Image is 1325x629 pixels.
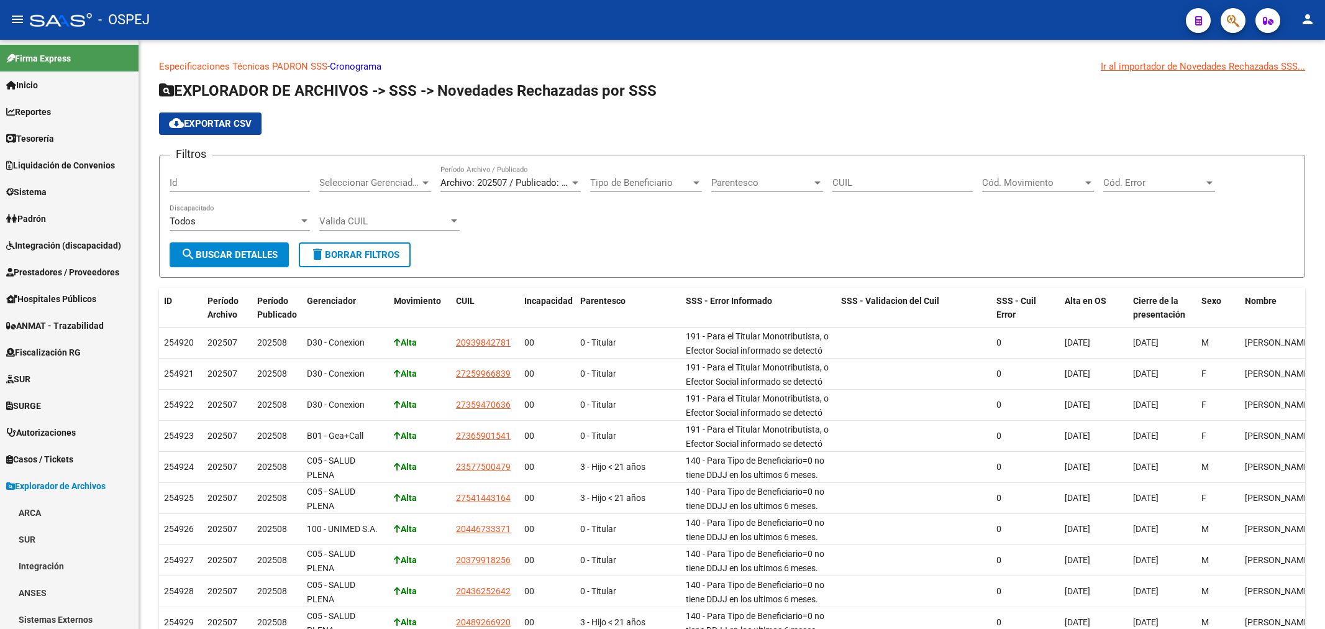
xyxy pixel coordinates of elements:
span: 202507 [207,337,237,347]
span: 0 [996,369,1001,379]
span: F [1201,369,1206,379]
span: 27359470636 [456,400,511,410]
span: CUIL [456,296,475,306]
span: C05 - SALUD PLENA [307,580,355,604]
datatable-header-cell: Período Publicado [252,288,302,329]
span: 202507 [207,369,237,379]
span: 23577500479 [456,462,511,472]
span: 254925 [164,493,194,503]
span: 191 - Para el Titular Monotributista, o Efector Social informado se detectó una baja al régimen i... [686,425,829,477]
span: 0 [996,586,1001,596]
span: M [1201,337,1209,347]
strong: Alta [394,462,417,472]
strong: Alta [394,493,417,503]
span: 140 - Para Tipo de Beneficiario=0 no tiene DDJJ en los ultimos 6 meses. [686,549,824,573]
span: 0 [996,555,1001,565]
span: [DATE] [1133,586,1159,596]
span: Padrón [6,212,46,226]
div: 00 [524,491,570,505]
span: 202507 [207,400,237,410]
span: ID [164,296,172,306]
span: Integración (discapacidad) [6,239,121,252]
span: 140 - Para Tipo de Beneficiario=0 no tiene DDJJ en los ultimos 6 meses. [686,518,824,542]
strong: Alta [394,400,417,410]
span: Seleccionar Gerenciador [319,177,420,188]
span: 0 [996,431,1001,441]
span: 0 - Titular [580,337,616,347]
span: 20379918256 [456,555,511,565]
span: M [1201,462,1209,472]
span: Nombre [1245,296,1277,306]
div: 00 [524,460,570,474]
span: [DATE] [1133,524,1159,534]
span: 0 - Titular [580,369,616,379]
span: 202508 [257,617,287,627]
span: Prestadores / Proveedores [6,265,119,279]
span: 202507 [207,586,237,596]
span: D30 - Conexion [307,337,365,347]
span: SSS - Error Informado [686,296,772,306]
span: [DATE] [1133,400,1159,410]
datatable-header-cell: SSS - Validacion del Cuil [836,288,991,329]
span: 202507 [207,555,237,565]
span: Tipo de Beneficiario [590,177,691,188]
span: Reportes [6,105,51,119]
span: 202508 [257,462,287,472]
span: 254929 [164,617,194,627]
strong: Alta [394,617,417,627]
span: SURGE [6,399,41,413]
span: [PERSON_NAME] [1245,493,1311,503]
span: 0 [996,493,1001,503]
span: [DATE] [1065,337,1090,347]
span: 0 - Titular [580,400,616,410]
span: [DATE] [1065,431,1090,441]
span: Período Publicado [257,296,297,320]
span: EXPLORADOR DE ARCHIVOS -> SSS -> Novedades Rechazadas por SSS [159,82,657,99]
span: 27365901541 [456,431,511,441]
strong: Alta [394,369,417,379]
span: [DATE] [1133,555,1159,565]
datatable-header-cell: Gerenciador [302,288,389,329]
span: D30 - Conexion [307,369,365,379]
span: - OSPEJ [98,6,150,34]
span: Todos [170,216,196,227]
span: [DATE] [1065,617,1090,627]
span: Gerenciador [307,296,356,306]
h3: Filtros [170,145,212,163]
span: [DATE] [1065,555,1090,565]
span: [DATE] [1065,524,1090,534]
strong: Alta [394,431,417,441]
div: Ir al importador de Novedades Rechazadas SSS... [1101,60,1305,73]
span: 254924 [164,462,194,472]
datatable-header-cell: SSS - Cuil Error [991,288,1060,329]
mat-icon: search [181,247,196,262]
span: 140 - Para Tipo de Beneficiario=0 no tiene DDJJ en los ultimos 6 meses. [686,456,824,480]
div: 00 [524,398,570,412]
span: 254921 [164,369,194,379]
span: 191 - Para el Titular Monotributista, o Efector Social informado se detectó una baja al régimen i... [686,362,829,415]
span: 3 - Hijo < 21 años [580,462,645,472]
span: 254928 [164,586,194,596]
datatable-header-cell: ID [159,288,203,329]
span: Exportar CSV [169,118,252,129]
span: F [1201,493,1206,503]
mat-icon: menu [10,12,25,27]
span: [DATE] [1133,462,1159,472]
span: [DATE] [1065,400,1090,410]
span: 191 - Para el Titular Monotributista, o Efector Social informado se detectó una baja al régimen i... [686,393,829,446]
div: 00 [524,522,570,536]
span: M [1201,524,1209,534]
span: 27259966839 [456,369,511,379]
datatable-header-cell: Sexo [1196,288,1240,329]
div: 00 [524,336,570,350]
span: 202508 [257,493,287,503]
span: Parentesco [711,177,812,188]
span: [DATE] [1133,369,1159,379]
span: Explorador de Archivos [6,479,106,493]
span: 0 - Titular [580,524,616,534]
span: B01 - Gea+Call [307,431,363,441]
span: M [1201,617,1209,627]
span: Fiscalización RG [6,346,81,359]
span: 0 [996,524,1001,534]
span: 27541443164 [456,493,511,503]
